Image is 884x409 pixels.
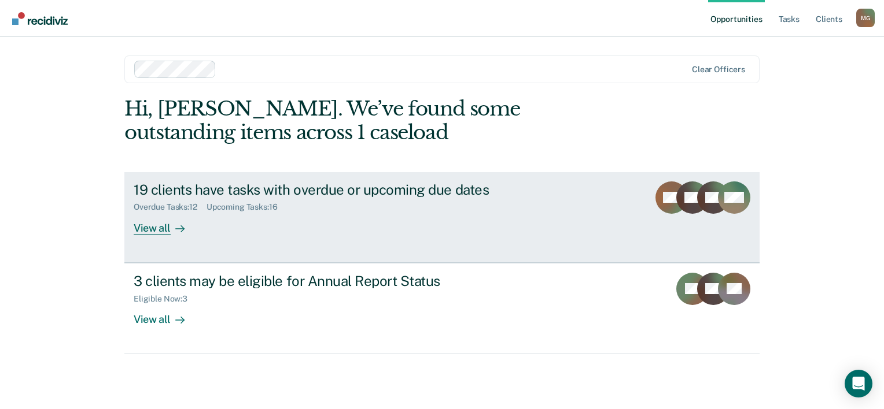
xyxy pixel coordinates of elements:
div: Clear officers [692,65,745,75]
div: View all [134,212,198,235]
div: 3 clients may be eligible for Annual Report Status [134,273,540,289]
button: Profile dropdown button [856,9,875,27]
div: Overdue Tasks : 12 [134,202,207,212]
div: 19 clients have tasks with overdue or upcoming due dates [134,181,540,198]
div: Open Intercom Messenger [845,370,872,397]
div: Hi, [PERSON_NAME]. We’ve found some outstanding items across 1 caseload [124,97,632,144]
div: Upcoming Tasks : 16 [207,202,287,212]
a: 19 clients have tasks with overdue or upcoming due datesOverdue Tasks:12Upcoming Tasks:16View all [124,172,760,263]
a: 3 clients may be eligible for Annual Report StatusEligible Now:3View all [124,263,760,354]
img: Recidiviz [12,12,68,25]
div: View all [134,303,198,326]
div: Eligible Now : 3 [134,294,197,304]
div: M G [856,9,875,27]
